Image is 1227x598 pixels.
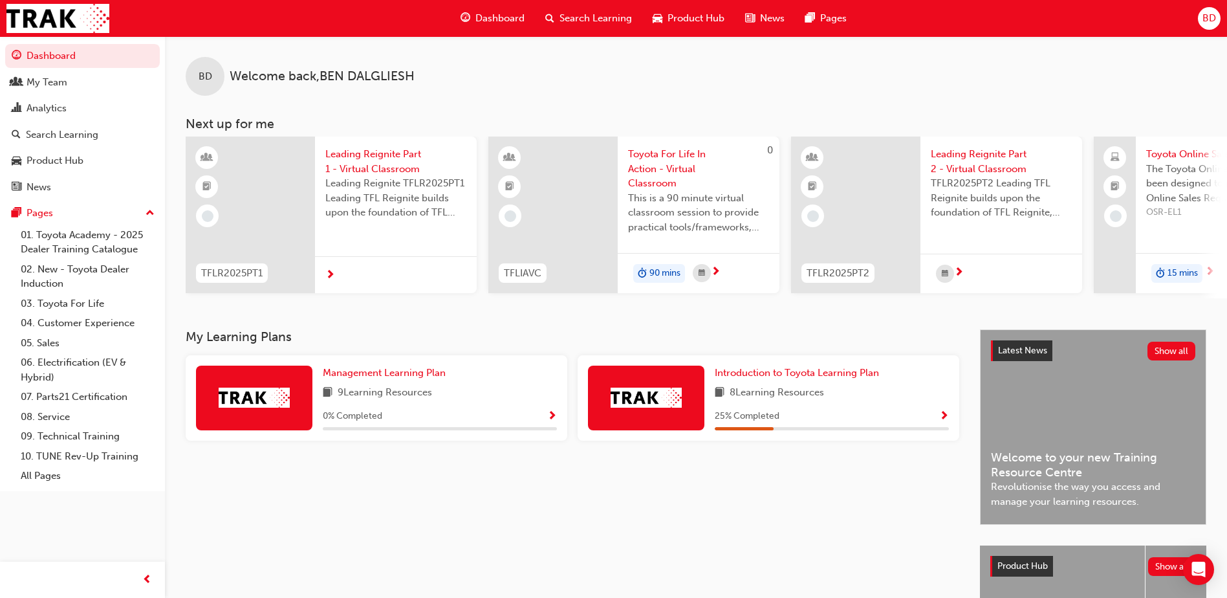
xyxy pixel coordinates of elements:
div: Analytics [27,101,67,116]
a: car-iconProduct Hub [642,5,735,32]
span: TFLR2025PT2 Leading TFL Reignite builds upon the foundation of TFL Reignite, reaffirming our comm... [931,176,1072,220]
a: 06. Electrification (EV & Hybrid) [16,353,160,387]
img: Trak [611,388,682,408]
a: Search Learning [5,123,160,147]
button: DashboardMy TeamAnalyticsSearch LearningProduct HubNews [5,41,160,201]
a: Analytics [5,96,160,120]
span: Welcome back , BEN DALGLIESH [230,69,415,84]
button: Show Progress [939,408,949,425]
span: BD [1202,11,1216,26]
span: 15 mins [1167,266,1198,281]
span: prev-icon [142,572,152,588]
span: Product Hub [668,11,724,26]
a: TFLR2025PT2Leading Reignite Part 2 - Virtual ClassroomTFLR2025PT2 Leading TFL Reignite builds upo... [791,137,1082,293]
a: News [5,175,160,199]
a: 09. Technical Training [16,426,160,447]
div: News [27,180,51,195]
button: Show all [1147,342,1196,360]
div: Pages [27,206,53,221]
span: 90 mins [649,266,680,281]
span: car-icon [653,10,662,27]
a: 0TFLIAVCToyota For Life In Action - Virtual ClassroomThis is a 90 minute virtual classroom sessio... [488,137,779,293]
a: news-iconNews [735,5,795,32]
a: 01. Toyota Academy - 2025 Dealer Training Catalogue [16,225,160,260]
span: learningResourceType_INSTRUCTOR_LED-icon [808,149,817,166]
a: Product Hub [5,149,160,173]
button: Show Progress [547,408,557,425]
span: duration-icon [638,265,647,282]
a: 05. Sales [16,333,160,353]
span: learningRecordVerb_NONE-icon [202,210,213,222]
span: chart-icon [12,103,21,115]
span: booktick-icon [505,179,514,195]
img: Trak [219,388,290,408]
a: 04. Customer Experience [16,313,160,333]
span: next-icon [954,267,964,279]
span: calendar-icon [942,266,948,282]
span: learningResourceType_INSTRUCTOR_LED-icon [505,149,514,166]
span: Pages [820,11,847,26]
span: Search Learning [559,11,632,26]
span: next-icon [711,267,721,278]
span: Toyota For Life In Action - Virtual Classroom [628,147,769,191]
h3: My Learning Plans [186,329,959,344]
span: booktick-icon [1111,179,1120,195]
span: pages-icon [805,10,815,27]
a: 03. Toyota For Life [16,294,160,314]
a: TFLR2025PT1Leading Reignite Part 1 - Virtual ClassroomLeading Reignite TFLR2025PT1 Leading TFL Re... [186,137,477,293]
span: duration-icon [1156,265,1165,282]
button: Pages [5,201,160,225]
span: Welcome to your new Training Resource Centre [991,450,1195,480]
span: booktick-icon [202,179,212,195]
a: Dashboard [5,44,160,68]
span: guage-icon [12,50,21,62]
span: 9 Learning Resources [338,385,432,401]
button: Show all [1148,557,1197,576]
span: calendar-icon [699,265,705,282]
span: News [760,11,785,26]
a: Product HubShow all [990,556,1196,577]
a: Latest NewsShow allWelcome to your new Training Resource CentreRevolutionise the way you access a... [980,329,1206,525]
h3: Next up for me [165,116,1227,131]
a: pages-iconPages [795,5,857,32]
span: TFLR2025PT2 [807,266,869,281]
span: learningRecordVerb_NONE-icon [807,210,819,222]
span: learningRecordVerb_NONE-icon [1110,210,1122,222]
span: Introduction to Toyota Learning Plan [715,367,879,379]
span: 8 Learning Resources [730,385,824,401]
span: booktick-icon [808,179,817,195]
div: Product Hub [27,153,83,168]
span: 0 % Completed [323,409,382,424]
span: Leading Reignite TFLR2025PT1 Leading TFL Reignite builds upon the foundation of TFL Reignite, rea... [325,176,466,220]
span: TFLIAVC [504,266,541,281]
span: pages-icon [12,208,21,219]
span: car-icon [12,155,21,167]
button: BD [1198,7,1221,30]
span: search-icon [12,129,21,141]
span: This is a 90 minute virtual classroom session to provide practical tools/frameworks, behaviours a... [628,191,769,235]
a: Management Learning Plan [323,366,451,381]
span: next-icon [1205,267,1215,278]
span: search-icon [545,10,554,27]
span: Latest News [998,345,1047,356]
a: Latest NewsShow all [991,340,1195,361]
span: Revolutionise the way you access and manage your learning resources. [991,480,1195,509]
a: guage-iconDashboard [450,5,535,32]
a: 10. TUNE Rev-Up Training [16,447,160,467]
a: All Pages [16,466,160,486]
a: 08. Service [16,407,160,427]
span: Show Progress [939,411,949,423]
span: Leading Reignite Part 1 - Virtual Classroom [325,147,466,176]
img: Trak [6,4,109,33]
span: learningRecordVerb_NONE-icon [505,210,516,222]
span: Dashboard [475,11,525,26]
span: up-icon [146,205,155,222]
span: book-icon [715,385,724,401]
a: 07. Parts21 Certification [16,387,160,407]
span: Management Learning Plan [323,367,446,379]
span: 25 % Completed [715,409,779,424]
span: TFLR2025PT1 [201,266,263,281]
div: Open Intercom Messenger [1183,554,1214,585]
span: guage-icon [461,10,470,27]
